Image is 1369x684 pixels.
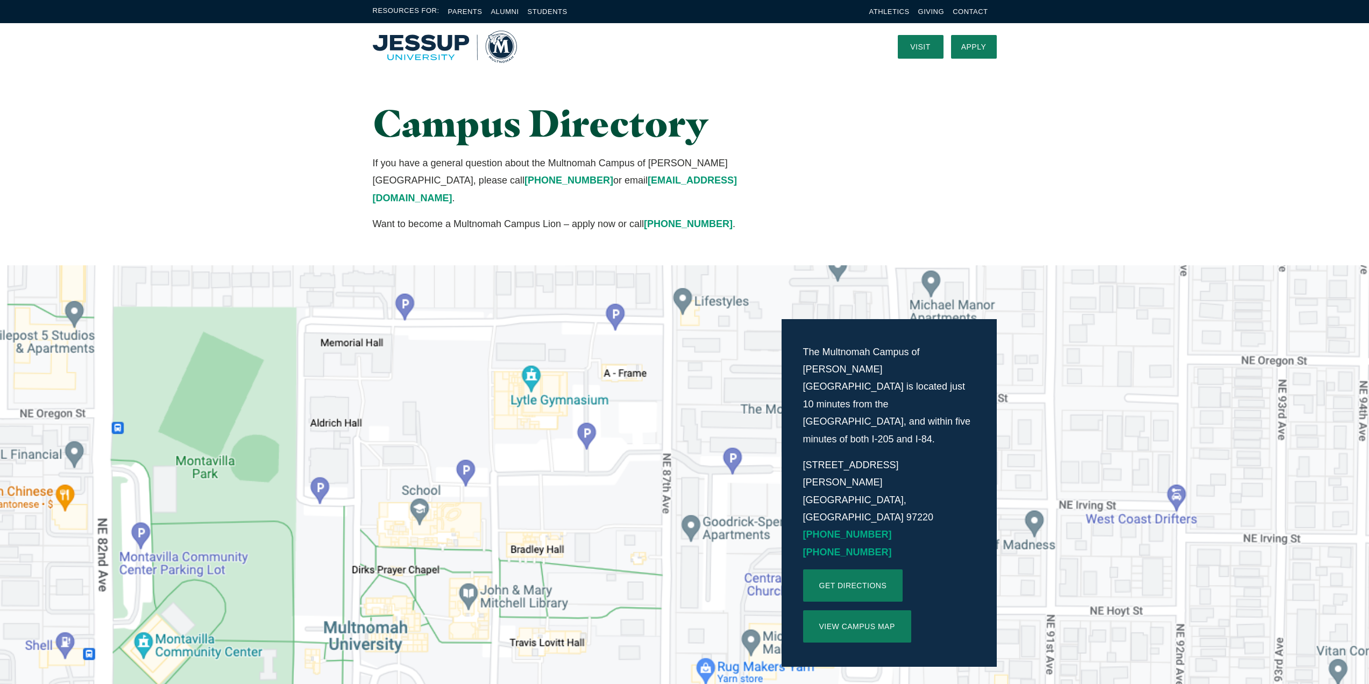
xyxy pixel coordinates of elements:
p: Want to become a Multnomah Campus Lion – apply now or call . [373,215,782,232]
h1: Campus Directory [373,102,782,144]
a: View Campus Map [803,610,911,643]
a: [EMAIL_ADDRESS][DOMAIN_NAME] [373,175,737,203]
a: [PHONE_NUMBER] [803,529,892,540]
a: [PHONE_NUMBER] [644,218,733,229]
a: Parents [448,8,483,16]
a: Get directions [803,569,903,602]
a: Athletics [869,8,910,16]
a: [PHONE_NUMBER] [803,547,892,558]
a: Students [528,8,568,16]
p: If you have a general question about the Multnomah Campus of [PERSON_NAME][GEOGRAPHIC_DATA], plea... [373,154,782,207]
a: Home [373,31,517,63]
a: Visit [898,35,944,59]
a: Alumni [491,8,519,16]
p: The Multnomah Campus of [PERSON_NAME][GEOGRAPHIC_DATA] is located just 10 minutes from the [GEOGR... [803,343,975,448]
a: Contact [953,8,988,16]
a: Giving [918,8,945,16]
a: [PHONE_NUMBER] [524,175,613,186]
p: [STREET_ADDRESS][PERSON_NAME] [GEOGRAPHIC_DATA], [GEOGRAPHIC_DATA] 97220 [803,456,975,561]
img: Multnomah University Logo [373,31,517,63]
span: Resources For: [373,5,439,18]
a: Apply [951,35,997,59]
